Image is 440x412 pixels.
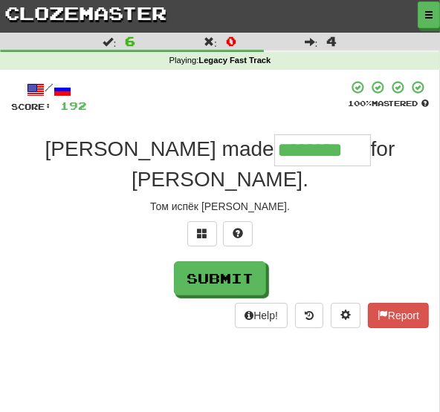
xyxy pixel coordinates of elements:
[125,33,135,48] span: 6
[226,33,236,48] span: 0
[11,199,429,214] div: Том испёк [PERSON_NAME].
[305,36,318,47] span: :
[204,36,217,47] span: :
[295,303,323,328] button: Round history (alt+y)
[348,98,429,108] div: Mastered
[368,303,429,328] button: Report
[198,56,271,65] strong: Legacy Fast Track
[11,80,87,99] div: /
[187,221,217,246] button: Switch sentence to multiple choice alt+p
[60,99,87,112] span: 192
[235,303,288,328] button: Help!
[223,221,253,246] button: Single letter hint - you only get 1 per sentence and score half the points! alt+h
[348,99,372,108] span: 100 %
[132,137,395,191] span: for [PERSON_NAME].
[103,36,116,47] span: :
[174,261,266,295] button: Submit
[11,102,51,111] span: Score:
[45,137,274,160] span: [PERSON_NAME] made
[327,33,337,48] span: 4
